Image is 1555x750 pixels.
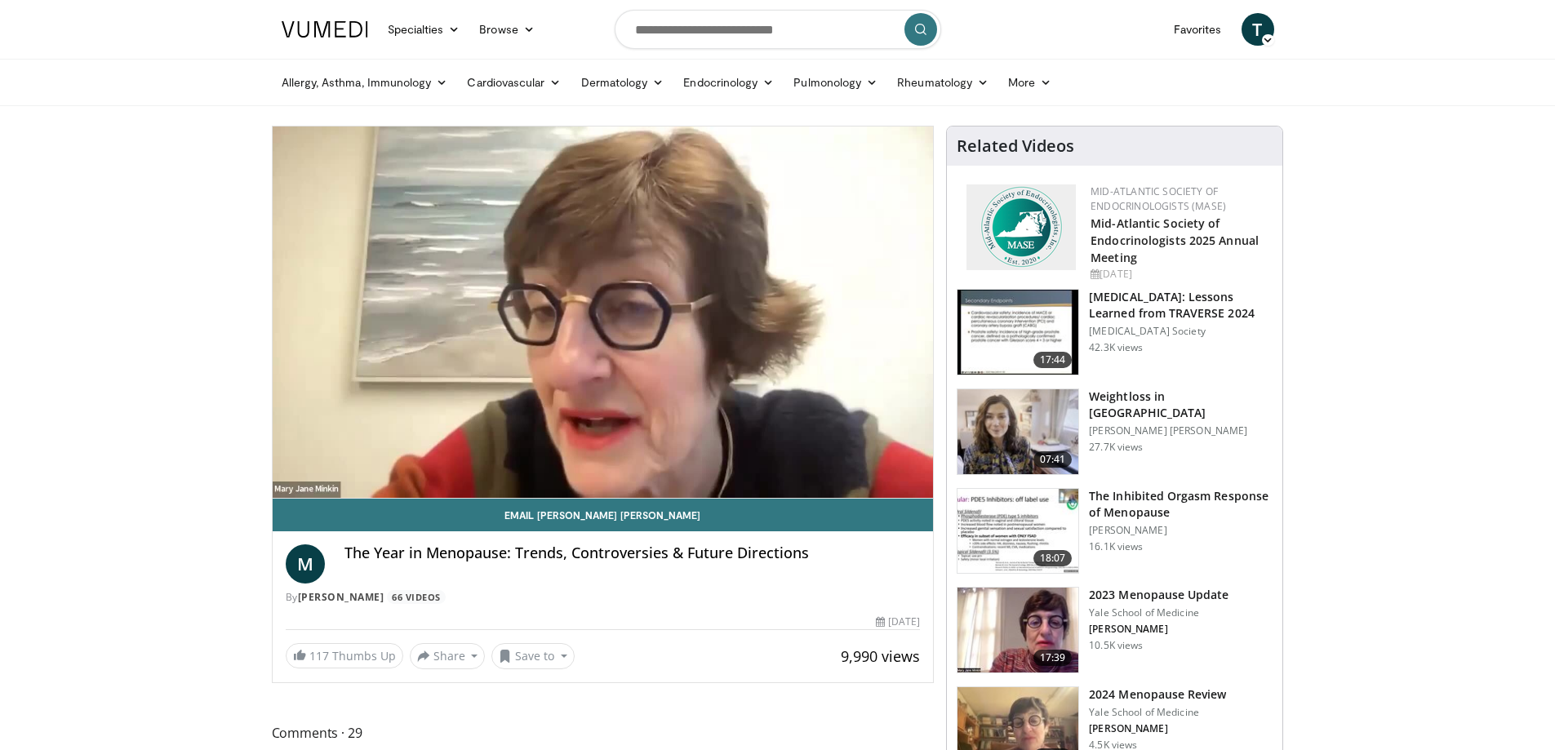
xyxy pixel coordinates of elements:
[309,648,329,663] span: 117
[1089,606,1228,619] p: Yale School of Medicine
[571,66,674,99] a: Dermatology
[1089,639,1143,652] p: 10.5K views
[1089,441,1143,454] p: 27.7K views
[1089,341,1143,354] p: 42.3K views
[1091,184,1226,213] a: Mid-Atlantic Society of Endocrinologists (MASE)
[784,66,887,99] a: Pulmonology
[957,136,1074,156] h4: Related Videos
[272,722,935,743] span: Comments 29
[1091,267,1269,282] div: [DATE]
[1242,13,1274,46] a: T
[1089,623,1228,636] p: [PERSON_NAME]
[410,643,486,669] button: Share
[876,615,920,629] div: [DATE]
[1089,722,1226,735] p: [PERSON_NAME]
[298,590,384,604] a: [PERSON_NAME]
[1089,289,1273,322] h3: [MEDICAL_DATA]: Lessons Learned from TRAVERSE 2024
[1089,424,1273,437] p: [PERSON_NAME] [PERSON_NAME]
[1033,550,1073,566] span: 18:07
[1089,325,1273,338] p: [MEDICAL_DATA] Society
[957,488,1273,575] a: 18:07 The Inhibited Orgasm Response of Menopause [PERSON_NAME] 16.1K views
[286,590,921,605] div: By
[887,66,998,99] a: Rheumatology
[673,66,784,99] a: Endocrinology
[286,643,403,668] a: 117 Thumbs Up
[957,389,1078,474] img: 9983fed1-7565-45be-8934-aef1103ce6e2.150x105_q85_crop-smart_upscale.jpg
[387,590,447,604] a: 66 Videos
[1033,451,1073,468] span: 07:41
[957,489,1078,574] img: 283c0f17-5e2d-42ba-a87c-168d447cdba4.150x105_q85_crop-smart_upscale.jpg
[957,588,1078,672] img: 1b7e2ecf-010f-4a61-8cdc-5c411c26c8d3.150x105_q85_crop-smart_upscale.jpg
[286,544,325,584] a: M
[1089,706,1226,719] p: Yale School of Medicine
[1033,650,1073,666] span: 17:39
[1033,352,1073,368] span: 17:44
[1089,587,1228,603] h3: 2023 Menopause Update
[273,499,934,531] a: Email [PERSON_NAME] [PERSON_NAME]
[957,289,1273,375] a: 17:44 [MEDICAL_DATA]: Lessons Learned from TRAVERSE 2024 [MEDICAL_DATA] Society 42.3K views
[1164,13,1232,46] a: Favorites
[957,388,1273,475] a: 07:41 Weightloss in [GEOGRAPHIC_DATA] [PERSON_NAME] [PERSON_NAME] 27.7K views
[957,587,1273,673] a: 17:39 2023 Menopause Update Yale School of Medicine [PERSON_NAME] 10.5K views
[457,66,571,99] a: Cardiovascular
[957,290,1078,375] img: 1317c62a-2f0d-4360-bee0-b1bff80fed3c.150x105_q85_crop-smart_upscale.jpg
[841,646,920,666] span: 9,990 views
[282,21,368,38] img: VuMedi Logo
[1089,524,1273,537] p: [PERSON_NAME]
[491,643,575,669] button: Save to
[1089,686,1226,703] h3: 2024 Menopause Review
[272,66,458,99] a: Allergy, Asthma, Immunology
[966,184,1076,270] img: f382488c-070d-4809-84b7-f09b370f5972.png.150x105_q85_autocrop_double_scale_upscale_version-0.2.png
[1091,215,1259,265] a: Mid-Atlantic Society of Endocrinologists 2025 Annual Meeting
[1089,488,1273,521] h3: The Inhibited Orgasm Response of Menopause
[273,126,934,499] video-js: Video Player
[378,13,470,46] a: Specialties
[469,13,544,46] a: Browse
[344,544,921,562] h4: The Year in Menopause: Trends, Controversies & Future Directions
[1089,388,1273,421] h3: Weightloss in [GEOGRAPHIC_DATA]
[615,10,941,49] input: Search topics, interventions
[998,66,1061,99] a: More
[1089,540,1143,553] p: 16.1K views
